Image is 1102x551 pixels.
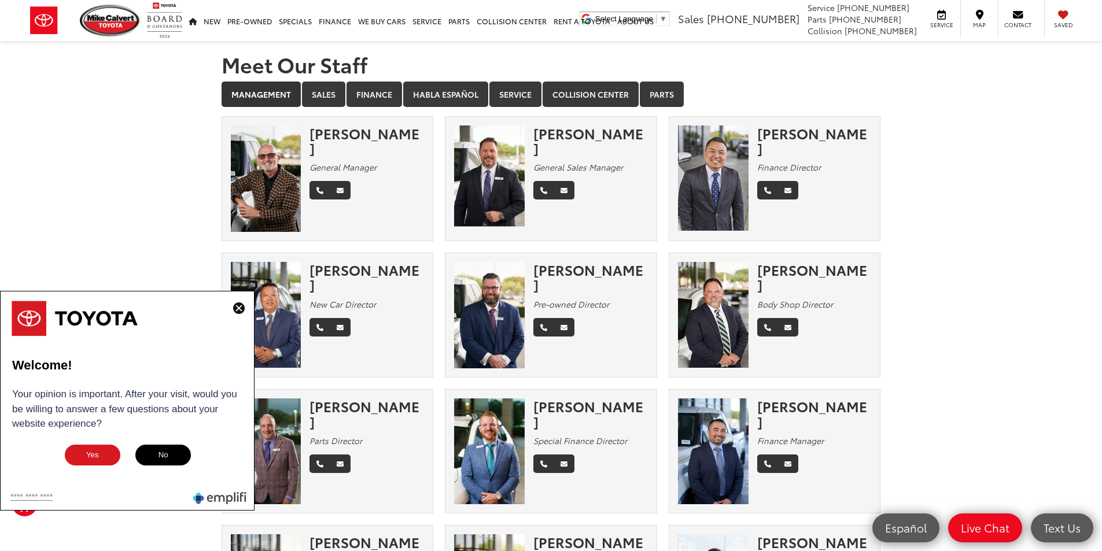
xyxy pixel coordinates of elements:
div: [PERSON_NAME] [757,262,872,293]
span: Service [808,2,835,13]
span: Parts [808,13,827,25]
img: Ed Yi [231,262,301,368]
div: [PERSON_NAME] [533,262,648,293]
a: Email [330,454,351,473]
div: [PERSON_NAME] [533,398,648,429]
h1: Meet Our Staff [222,53,881,76]
a: Phone [757,181,778,199]
a: Phone [309,454,330,473]
div: [PERSON_NAME] [309,125,424,156]
a: Collision Center [543,82,639,107]
a: Phone [533,181,554,199]
div: [PERSON_NAME] [757,398,872,429]
em: Special Finance Director [533,435,627,446]
div: [PERSON_NAME] [757,125,872,156]
img: Mike Calvert Toyota [80,5,141,36]
span: Service [928,21,954,29]
a: Email [554,181,574,199]
a: Phone [533,454,554,473]
a: Email [777,181,798,199]
span: [PHONE_NUMBER] [707,11,799,26]
a: Management [222,82,301,107]
img: Chuck Baldridge [678,262,749,368]
a: Finance [347,82,402,107]
a: Phone [533,318,554,336]
span: Live Chat [955,520,1015,535]
span: ▼ [659,14,667,23]
div: [PERSON_NAME] [309,262,424,293]
span: [PHONE_NUMBER] [829,13,901,25]
img: Wesley Worton [454,262,525,368]
img: Ronny Haring [454,125,525,232]
a: Email [554,454,574,473]
em: Body Shop Director [757,298,833,310]
img: Adam Nguyen [678,125,749,231]
a: Habla Español [403,82,488,107]
a: Text Us [1031,513,1093,542]
em: Finance Director [757,161,821,173]
em: Finance Manager [757,435,824,446]
a: Email [554,318,574,336]
em: New Car Director [309,298,376,310]
a: Phone [757,318,778,336]
span: [PHONE_NUMBER] [837,2,909,13]
span: [PHONE_NUMBER] [845,25,917,36]
img: David Tep [678,398,749,504]
a: Live Chat [948,513,1022,542]
a: Español [872,513,939,542]
a: Email [777,454,798,473]
div: [PERSON_NAME] [309,398,424,429]
a: Email [330,318,351,336]
span: Contact [1004,21,1031,29]
a: Phone [309,318,330,336]
a: Sales [302,82,345,107]
div: Department Tabs [222,82,881,108]
a: Phone [309,181,330,199]
span: Saved [1051,21,1076,29]
span: Sales [678,11,704,26]
div: [PERSON_NAME] [533,125,648,156]
em: General Manager [309,161,377,173]
em: General Sales Manager [533,161,623,173]
img: Mike Gorbet [231,125,301,232]
img: Robert Fabian [231,398,301,504]
a: Email [777,318,798,336]
a: Parts [640,82,684,107]
em: Pre-owned Director [533,298,609,310]
span: Collision [808,25,842,36]
img: Stephen Lee [454,398,525,504]
a: Phone [757,454,778,473]
span: Map [967,21,992,29]
span: Text Us [1038,520,1086,535]
em: Parts Director [309,435,362,446]
a: Service [489,82,541,107]
a: Email [330,181,351,199]
span: Español [879,520,933,535]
